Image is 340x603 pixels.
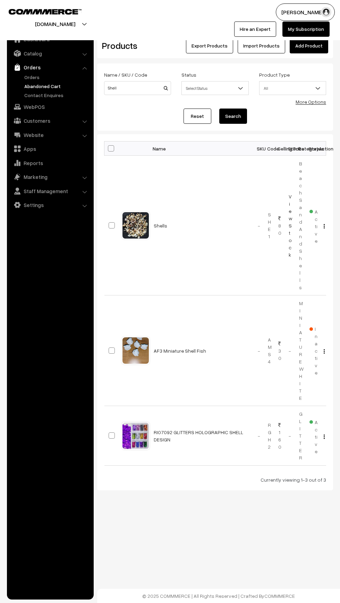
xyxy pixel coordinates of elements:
[309,325,317,376] span: Inactive
[154,429,243,442] a: RI07092 GLITTERS HOLOGRAPHIC SHELL DESIGN
[238,38,285,53] a: Import Products
[182,82,248,94] span: Select Status
[9,101,91,113] a: WebPOS
[9,143,91,155] a: Apps
[9,157,91,169] a: Reports
[184,109,211,124] a: Reset
[181,71,196,78] label: Status
[9,114,91,127] a: Customers
[259,81,326,95] span: All
[9,185,91,197] a: Staff Management
[9,7,69,15] a: COMMMERCE
[254,156,264,295] td: -
[290,38,328,53] a: Add Product
[254,295,264,406] td: -
[9,9,82,14] img: COMMMERCE
[295,156,305,295] td: Beach Sand And Shells
[104,81,171,95] input: Name / SKU / Code
[324,349,325,354] img: Menu
[264,593,295,599] a: COMMMERCE
[181,81,248,95] span: Select Status
[324,434,325,439] img: Menu
[282,21,330,37] a: My Subscription
[276,3,335,21] button: [PERSON_NAME]…
[23,83,91,90] a: Abandoned Cart
[259,71,290,78] label: Product Type
[264,156,274,295] td: SHE1
[305,141,316,156] th: Status
[9,199,91,211] a: Settings
[104,476,326,483] div: Currently viewing 1-3 out of 3
[274,295,284,406] td: 30
[260,82,326,94] span: All
[316,141,326,156] th: Action
[234,21,276,37] a: Hire an Expert
[274,406,284,466] td: 160
[284,295,295,406] td: -
[9,61,91,74] a: Orders
[102,40,170,51] h2: Products
[264,406,274,466] td: RGH2
[274,156,284,295] td: 80
[321,7,331,17] img: user
[97,589,340,603] footer: © 2025 COMMMERCE | All Rights Reserved | Crafted By
[295,141,305,156] th: Category
[23,74,91,81] a: Orders
[324,224,325,229] img: Menu
[295,295,305,406] td: MINIATURE WHITE
[289,193,292,258] a: View Stock
[264,295,274,406] td: AMS4
[104,71,147,78] label: Name / SKU / Code
[186,38,233,53] button: Export Products
[296,99,326,105] a: More Options
[154,223,167,229] a: Shells
[219,109,247,124] button: Search
[254,141,264,156] th: SKU
[295,406,305,466] td: GLITTER
[254,406,264,466] td: -
[284,141,295,156] th: Stock
[264,141,274,156] th: Code
[284,406,295,466] td: -
[9,171,91,183] a: Marketing
[23,92,91,99] a: Contact Enquires
[11,15,100,33] button: [DOMAIN_NAME]
[274,141,284,156] th: Selling Price
[9,47,91,60] a: Catalog
[154,348,206,354] a: AF3 Miniature Shell Fish
[150,141,254,156] th: Name
[309,206,318,244] span: Active
[9,129,91,141] a: Website
[309,417,318,455] span: Active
